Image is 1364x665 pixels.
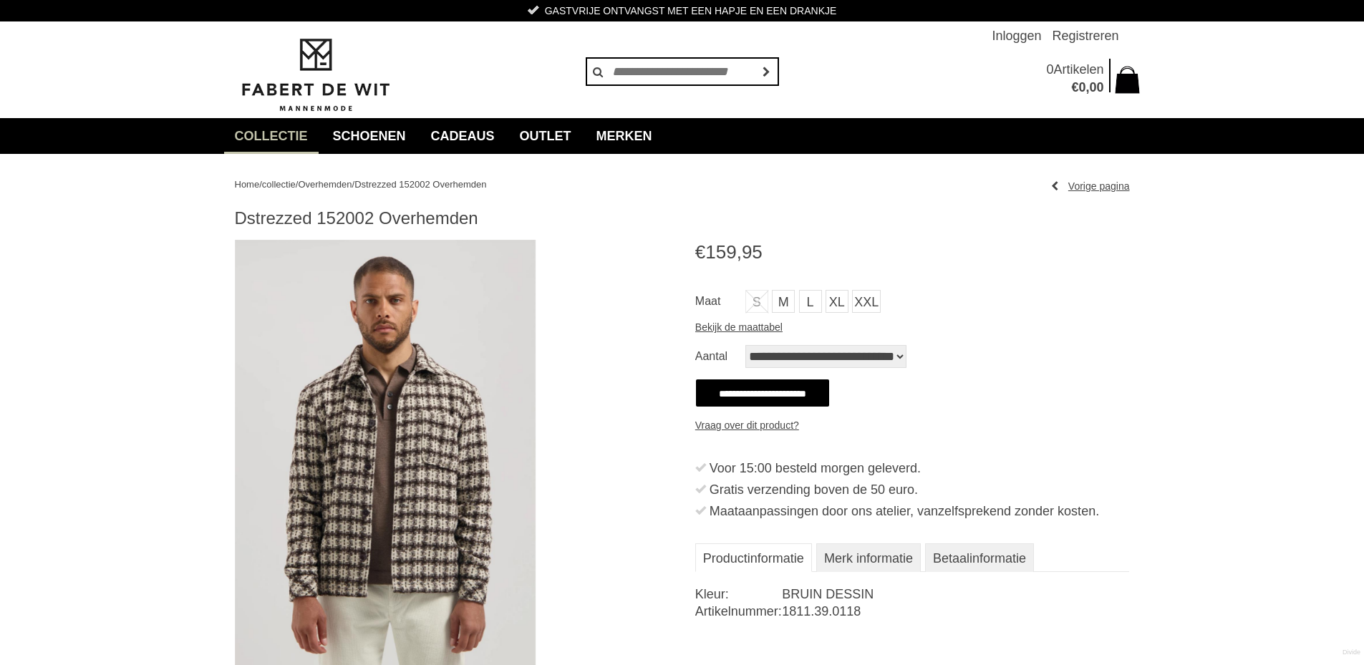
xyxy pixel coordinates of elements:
[799,290,822,313] a: L
[1051,175,1130,197] a: Vorige pagina
[296,179,299,190] span: /
[782,586,1129,603] dd: BRUIN DESSIN
[782,603,1129,620] dd: 1811.39.0118
[992,21,1041,50] a: Inloggen
[1089,80,1103,94] span: 00
[352,179,355,190] span: /
[742,241,763,263] span: 95
[1053,62,1103,77] span: Artikelen
[852,290,881,313] a: XXL
[695,603,782,620] dt: Artikelnummer:
[695,414,799,436] a: Vraag over dit product?
[737,241,742,263] span: ,
[925,543,1034,572] a: Betaalinformatie
[298,179,352,190] a: Overhemden
[710,457,1130,479] div: Voor 15:00 besteld morgen geleverd.
[509,118,582,154] a: Outlet
[235,208,1130,229] h1: Dstrezzed 152002 Overhemden
[695,543,812,572] a: Productinformatie
[1078,80,1085,94] span: 0
[262,179,296,190] a: collectie
[354,179,486,190] a: Dstrezzed 152002 Overhemden
[1052,21,1118,50] a: Registreren
[1343,644,1360,661] a: Divide
[695,290,1130,316] ul: Maat
[816,543,921,572] a: Merk informatie
[586,118,663,154] a: Merken
[1085,80,1089,94] span: ,
[695,500,1130,522] li: Maataanpassingen door ons atelier, vanzelfsprekend zonder kosten.
[710,479,1130,500] div: Gratis verzending boven de 50 euro.
[705,241,736,263] span: 159
[695,345,745,368] label: Aantal
[695,316,783,338] a: Bekijk de maattabel
[1071,80,1078,94] span: €
[224,118,319,154] a: collectie
[695,586,782,603] dt: Kleur:
[235,179,260,190] a: Home
[420,118,506,154] a: Cadeaus
[826,290,848,313] a: XL
[1046,62,1053,77] span: 0
[695,241,705,263] span: €
[235,37,396,114] img: Fabert de Wit
[322,118,417,154] a: Schoenen
[772,290,795,313] a: M
[259,179,262,190] span: /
